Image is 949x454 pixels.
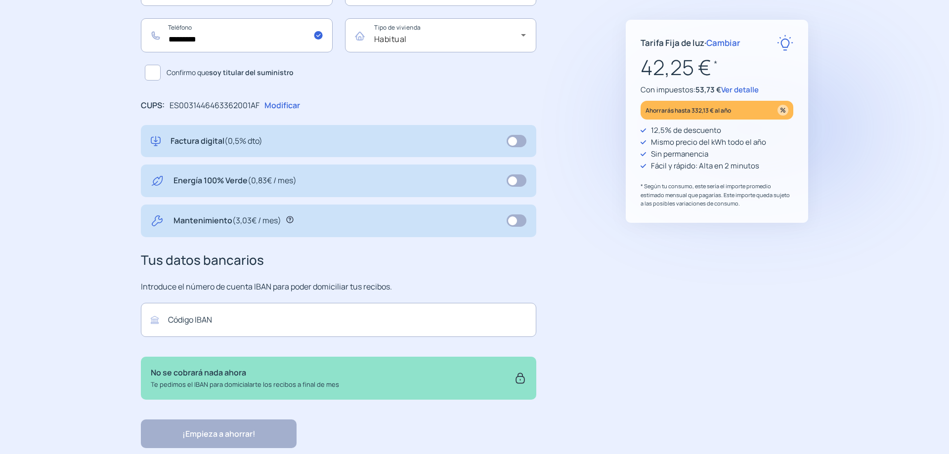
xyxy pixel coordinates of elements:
[151,367,339,379] p: No se cobrará nada ahora
[224,135,262,146] span: (0,5% dto)
[651,160,759,172] p: Fácil y rápido: Alta en 2 minutos
[646,105,731,116] p: Ahorrarás hasta 332,13 € al año
[264,99,300,112] p: Modificar
[651,136,766,148] p: Mismo precio del kWh todo el año
[173,174,297,187] p: Energía 100% Verde
[706,37,740,48] span: Cambiar
[141,281,536,293] p: Introduce el número de cuenta IBAN para poder domiciliar tus recibos.
[141,250,536,271] h3: Tus datos bancarios
[374,34,407,44] span: Habitual
[651,148,708,160] p: Sin permanencia
[171,135,262,148] p: Factura digital
[695,84,721,95] span: 53,73 €
[151,214,164,227] img: tool.svg
[641,36,740,49] p: Tarifa Fija de luz ·
[248,175,297,186] span: (0,83€ / mes)
[641,182,793,208] p: * Según tu consumo, este sería el importe promedio estimado mensual que pagarías. Este importe qu...
[651,124,721,136] p: 12,5% de descuento
[170,99,259,112] p: ES0031446463362001AF
[641,84,793,96] p: Con impuestos:
[777,35,793,51] img: rate-E.svg
[777,105,788,116] img: percentage_icon.svg
[151,135,161,148] img: digital-invoice.svg
[641,51,793,84] p: 42,25 €
[151,379,339,390] p: Te pedimos el IBAN para domicialarte los recibos a final de mes
[721,84,759,95] span: Ver detalle
[151,174,164,187] img: energy-green.svg
[209,68,294,77] b: soy titular del suministro
[374,24,421,32] mat-label: Tipo de vivienda
[232,215,281,226] span: (3,03€ / mes)
[514,367,526,389] img: secure.svg
[141,99,165,112] p: CUPS:
[167,67,294,78] span: Confirmo que
[173,214,281,227] p: Mantenimiento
